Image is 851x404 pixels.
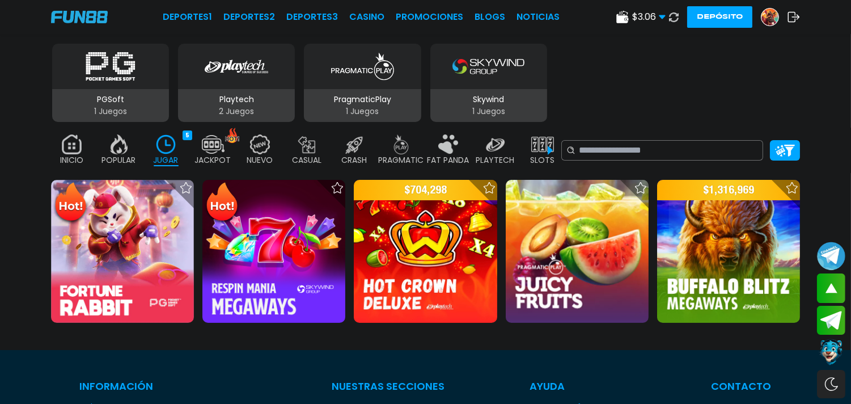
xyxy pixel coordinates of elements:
button: Join telegram channel [817,241,845,271]
p: FAT PANDA [427,154,469,166]
img: PragmaticPlay [327,51,398,82]
p: CRASH [341,154,367,166]
p: 1 Juegos [430,106,547,117]
img: crash_off.webp [343,134,366,154]
p: PLAYTECH [476,154,515,166]
a: CASINO [349,10,384,24]
p: Ayuda [530,378,626,394]
p: Skywind [430,94,547,106]
span: $ 3.06 [632,10,666,24]
button: Join telegram [817,306,845,335]
p: SLOTS [530,154,554,166]
img: Playtech [205,51,268,82]
p: $ 1,316,969 [657,180,800,200]
button: Skywind [426,43,552,123]
img: recent_active.webp [155,134,177,154]
img: home_off.webp [61,134,83,154]
p: 2 Juegos [178,106,295,117]
img: Avatar [761,9,778,26]
img: Skywind [452,51,524,82]
img: Fortune Rabbit [51,180,194,323]
p: PRAGMATIC [379,154,424,166]
img: hot [225,128,239,143]
button: Contact customer service [817,338,845,367]
p: 1 Juegos [304,106,421,117]
img: Hot [52,181,89,225]
a: Deportes3 [286,10,338,24]
a: Avatar [761,8,788,26]
div: Switch theme [817,370,845,398]
button: scroll up [817,273,845,303]
p: PragmaticPlay [304,94,421,106]
img: Juicy Fruits [506,180,649,323]
p: Playtech [178,94,295,106]
img: Platform Filter [775,145,795,157]
img: Respin Mania Megaways [202,180,345,323]
img: pragmatic_off.webp [390,134,413,154]
p: Nuestras Secciones [332,378,445,394]
img: fat_panda_off.webp [437,134,460,154]
p: CASUAL [293,154,322,166]
img: casual_off.webp [296,134,319,154]
img: PGSoft [75,51,146,82]
div: 5 [183,131,192,140]
a: BLOGS [475,10,505,24]
p: INICIO [60,154,83,166]
a: Promociones [396,10,463,24]
img: Buffalo Blitz: Megaways [657,180,800,323]
p: POPULAR [102,154,136,166]
button: PragmaticPlay [299,43,425,123]
button: Depósito [687,6,752,28]
p: $ 704,298 [354,180,497,200]
button: PGSoft [48,43,173,123]
img: Hot [204,181,240,225]
p: PGSoft [52,94,169,106]
a: Deportes1 [163,10,212,24]
p: Información [80,378,247,394]
p: JUGAR [154,154,179,166]
p: JACKPOT [195,154,231,166]
a: Deportes2 [223,10,275,24]
p: 1 Juegos [52,106,169,117]
a: NOTICIAS [516,10,560,24]
p: NUEVO [247,154,273,166]
img: popular_off.webp [108,134,130,154]
img: Hot Crown Deluxe [354,180,497,323]
p: Contacto [712,378,772,394]
img: Company Logo [51,11,108,23]
img: new_off.webp [249,134,272,154]
button: Playtech [173,43,299,123]
img: slots_off.webp [531,134,554,154]
img: playtech_off.webp [484,134,507,154]
img: jackpot_off.webp [202,134,225,154]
